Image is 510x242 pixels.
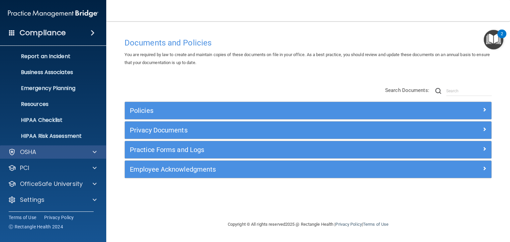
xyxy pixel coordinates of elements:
[501,34,503,42] div: 2
[8,180,97,188] a: OfficeSafe University
[130,166,395,173] h5: Employee Acknowledgments
[130,126,395,134] h5: Privacy Documents
[130,105,486,116] a: Policies
[130,144,486,155] a: Practice Forms and Logs
[125,39,492,47] h4: Documents and Policies
[8,164,97,172] a: PCI
[130,164,486,175] a: Employee Acknowledgments
[125,52,490,65] span: You are required by law to create and maintain copies of these documents on file in your office. ...
[20,196,44,204] p: Settings
[8,148,97,156] a: OSHA
[130,107,395,114] h5: Policies
[4,117,95,123] p: HIPAA Checklist
[4,69,95,76] p: Business Associates
[130,146,395,153] h5: Practice Forms and Logs
[8,7,98,20] img: PMB logo
[20,148,37,156] p: OSHA
[363,222,388,227] a: Terms of Use
[20,164,29,172] p: PCI
[385,87,429,93] span: Search Documents:
[4,133,95,139] p: HIPAA Risk Assessment
[20,180,83,188] p: OfficeSafe University
[9,223,63,230] span: Ⓒ Rectangle Health 2024
[9,214,36,221] a: Terms of Use
[8,196,97,204] a: Settings
[395,199,502,225] iframe: Drift Widget Chat Controller
[4,85,95,92] p: Emergency Planning
[4,101,95,108] p: Resources
[4,53,95,60] p: Report an Incident
[484,30,503,49] button: Open Resource Center, 2 new notifications
[20,28,66,38] h4: Compliance
[335,222,362,227] a: Privacy Policy
[446,86,492,96] input: Search
[435,88,441,94] img: ic-search.3b580494.png
[187,214,429,235] div: Copyright © All rights reserved 2025 @ Rectangle Health | |
[44,214,74,221] a: Privacy Policy
[130,125,486,135] a: Privacy Documents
